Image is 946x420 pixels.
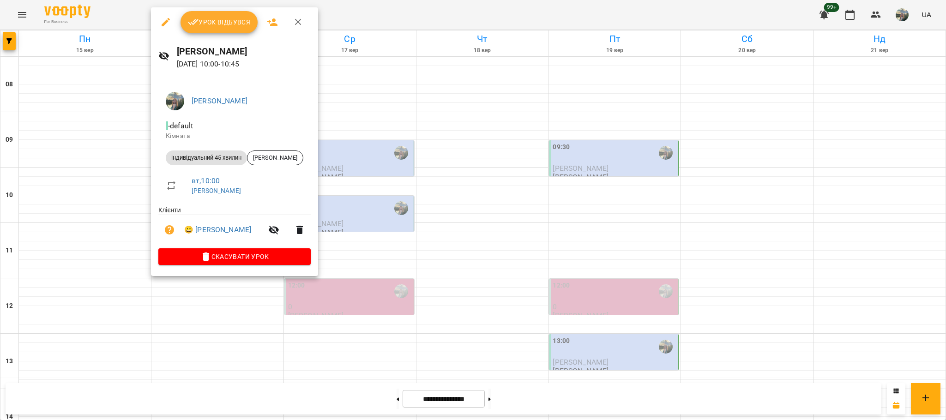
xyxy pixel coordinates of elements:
[247,150,303,165] div: [PERSON_NAME]
[158,248,311,265] button: Скасувати Урок
[181,11,258,33] button: Урок відбувся
[184,224,251,235] a: 😀 [PERSON_NAME]
[158,219,181,241] button: Візит ще не сплачено. Додати оплату?
[177,59,311,70] p: [DATE] 10:00 - 10:45
[166,92,184,110] img: 3ee4fd3f6459422412234092ea5b7c8e.jpg
[188,17,251,28] span: Урок відбувся
[166,251,303,262] span: Скасувати Урок
[247,154,303,162] span: [PERSON_NAME]
[192,96,247,105] a: [PERSON_NAME]
[192,176,220,185] a: вт , 10:00
[166,121,195,130] span: - default
[192,187,241,194] a: [PERSON_NAME]
[166,154,247,162] span: індивідуальний 45 хвилин
[177,44,311,59] h6: [PERSON_NAME]
[166,132,303,141] p: Кімната
[158,205,311,248] ul: Клієнти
